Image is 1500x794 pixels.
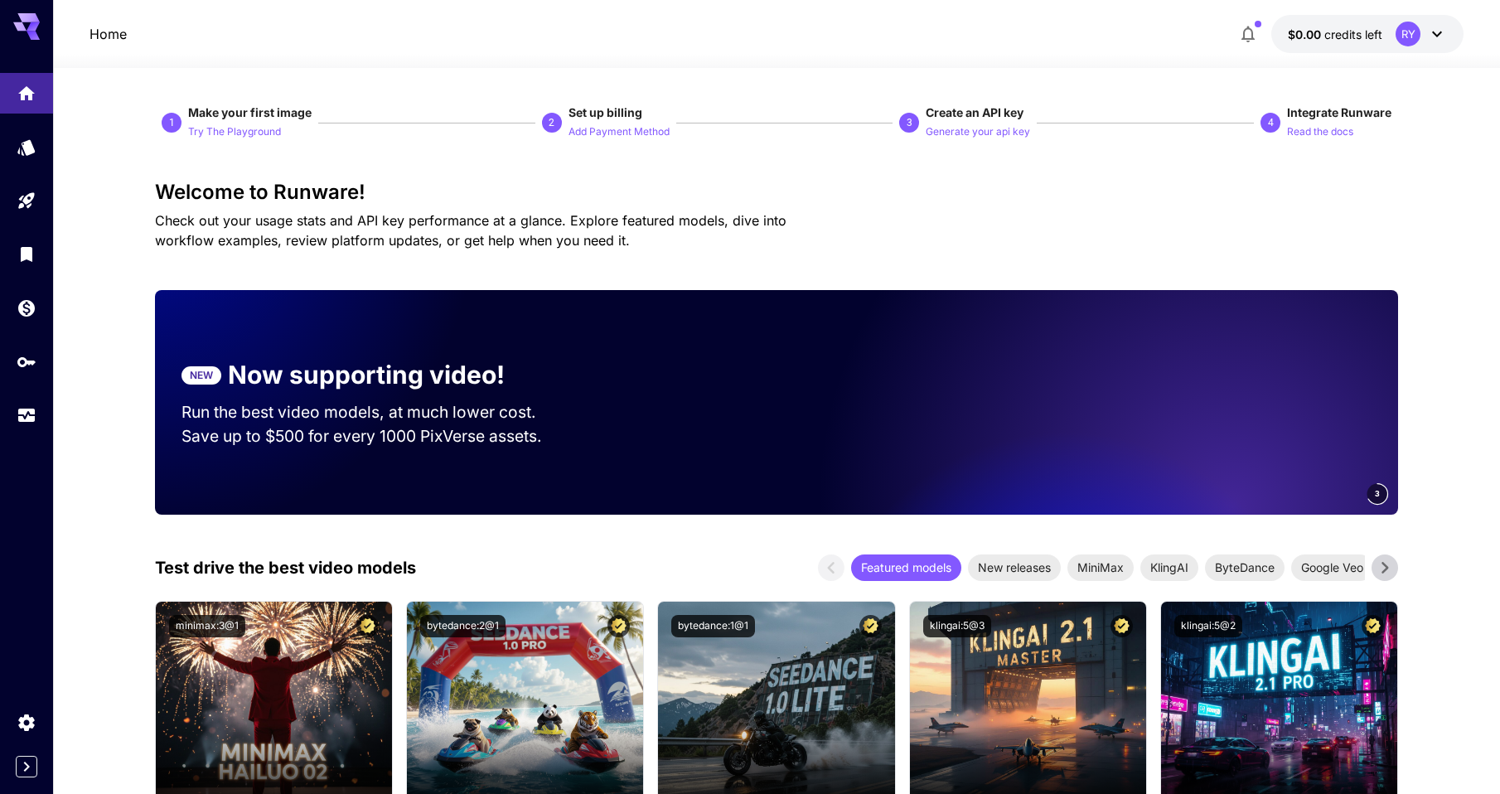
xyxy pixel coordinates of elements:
span: $0.00 [1288,27,1324,41]
button: Try The Playground [188,121,281,141]
span: KlingAI [1140,559,1198,576]
button: minimax:3@1 [169,615,245,637]
p: NEW [190,368,213,383]
h3: Welcome to Runware! [155,181,1398,204]
div: MiniMax [1067,554,1134,581]
p: 4 [1268,115,1274,130]
div: Library [17,244,36,264]
button: Certified Model – Vetted for best performance and includes a commercial license. [859,615,882,637]
div: Usage [17,405,36,426]
nav: breadcrumb [90,24,127,44]
span: Featured models [851,559,961,576]
p: Read the docs [1287,124,1353,140]
button: Certified Model – Vetted for best performance and includes a commercial license. [607,615,630,637]
button: Certified Model – Vetted for best performance and includes a commercial license. [1110,615,1133,637]
button: Generate your api key [926,121,1030,141]
button: klingai:5@3 [923,615,991,637]
p: 3 [907,115,912,130]
div: KlingAI [1140,554,1198,581]
button: bytedance:2@1 [420,615,506,637]
p: Save up to $500 for every 1000 PixVerse assets. [181,424,568,448]
span: Google Veo [1291,559,1373,576]
div: Models [17,137,36,157]
div: Featured models [851,554,961,581]
div: ByteDance [1205,554,1285,581]
button: bytedance:1@1 [671,615,755,637]
span: 3 [1375,487,1380,500]
span: Make your first image [188,105,312,119]
span: Create an API key [926,105,1023,119]
p: Try The Playground [188,124,281,140]
button: Read the docs [1287,121,1353,141]
p: Add Payment Method [569,124,670,140]
div: Wallet [17,298,36,318]
span: Check out your usage stats and API key performance at a glance. Explore featured models, dive int... [155,212,786,249]
p: Run the best video models, at much lower cost. [181,400,568,424]
p: 1 [169,115,175,130]
span: ByteDance [1205,559,1285,576]
div: Google Veo [1291,554,1373,581]
div: Settings [17,712,36,733]
div: API Keys [17,351,36,372]
span: MiniMax [1067,559,1134,576]
div: Playground [17,191,36,211]
span: Set up billing [569,105,642,119]
button: Expand sidebar [16,756,37,777]
a: Home [90,24,127,44]
span: credits left [1324,27,1382,41]
p: Generate your api key [926,124,1030,140]
button: klingai:5@2 [1174,615,1242,637]
div: $0.00 [1288,26,1382,43]
div: New releases [968,554,1061,581]
button: Certified Model – Vetted for best performance and includes a commercial license. [356,615,379,637]
div: RY [1396,22,1420,46]
button: Certified Model – Vetted for best performance and includes a commercial license. [1362,615,1384,637]
p: Now supporting video! [228,356,505,394]
span: New releases [968,559,1061,576]
button: Add Payment Method [569,121,670,141]
div: Home [17,83,36,104]
p: 2 [549,115,554,130]
p: Test drive the best video models [155,555,416,580]
button: $0.00RY [1271,15,1464,53]
span: Integrate Runware [1287,105,1391,119]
